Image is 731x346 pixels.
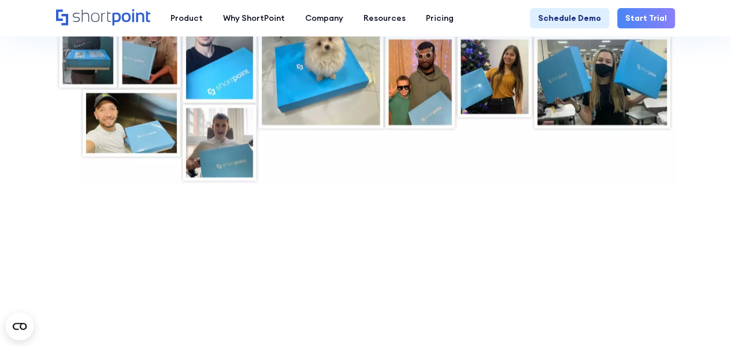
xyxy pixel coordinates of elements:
[6,312,34,340] button: Open CMP widget
[415,8,463,28] a: Pricing
[353,8,415,28] a: Resources
[160,8,213,28] a: Product
[363,12,406,24] div: Resources
[295,8,353,28] a: Company
[472,19,731,346] iframe: Chat Widget
[617,8,675,28] a: Start Trial
[305,12,343,24] div: Company
[213,8,295,28] a: Why ShortPoint
[170,12,203,24] div: Product
[56,9,150,27] a: Home
[426,12,454,24] div: Pricing
[530,8,609,28] a: Schedule Demo
[223,12,285,24] div: Why ShortPoint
